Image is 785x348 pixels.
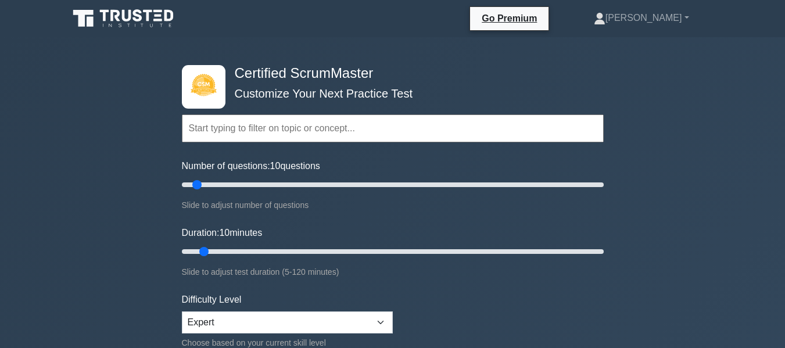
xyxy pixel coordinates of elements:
[475,11,544,26] a: Go Premium
[182,226,263,240] label: Duration: minutes
[182,114,604,142] input: Start typing to filter on topic or concept...
[219,228,230,238] span: 10
[182,265,604,279] div: Slide to adjust test duration (5-120 minutes)
[182,159,320,173] label: Number of questions: questions
[270,161,281,171] span: 10
[230,65,547,82] h4: Certified ScrumMaster
[182,293,242,307] label: Difficulty Level
[566,6,717,30] a: [PERSON_NAME]
[182,198,604,212] div: Slide to adjust number of questions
